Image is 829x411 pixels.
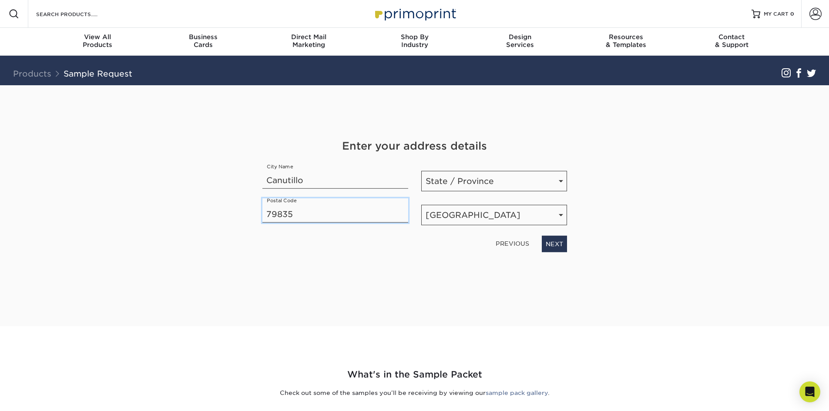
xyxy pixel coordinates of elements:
a: sample pack gallery [486,389,548,396]
a: View AllProducts [45,28,151,56]
a: Products [13,69,51,78]
a: BusinessCards [150,28,256,56]
div: Marketing [256,33,362,49]
a: Resources& Templates [573,28,679,56]
img: Primoprint [371,4,458,23]
span: Shop By [362,33,467,41]
div: Open Intercom Messenger [799,381,820,402]
a: Contact& Support [679,28,785,56]
h2: What's in the Sample Packet [160,368,669,381]
p: Check out some of the samples you’ll be receiving by viewing our . [160,388,669,397]
span: Design [467,33,573,41]
a: PREVIOUS [492,237,533,251]
h4: Enter your address details [262,138,567,154]
span: Business [150,33,256,41]
div: & Support [679,33,785,49]
div: Cards [150,33,256,49]
span: MY CART [764,10,789,18]
a: DesignServices [467,28,573,56]
div: & Templates [573,33,679,49]
div: Services [467,33,573,49]
a: Sample Request [64,69,132,78]
span: Contact [679,33,785,41]
div: Industry [362,33,467,49]
span: Direct Mail [256,33,362,41]
span: View All [45,33,151,41]
a: NEXT [542,236,567,252]
div: Products [45,33,151,49]
input: SEARCH PRODUCTS..... [35,9,120,19]
a: Direct MailMarketing [256,28,362,56]
span: Resources [573,33,679,41]
span: 0 [790,11,794,17]
a: Shop ByIndustry [362,28,467,56]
